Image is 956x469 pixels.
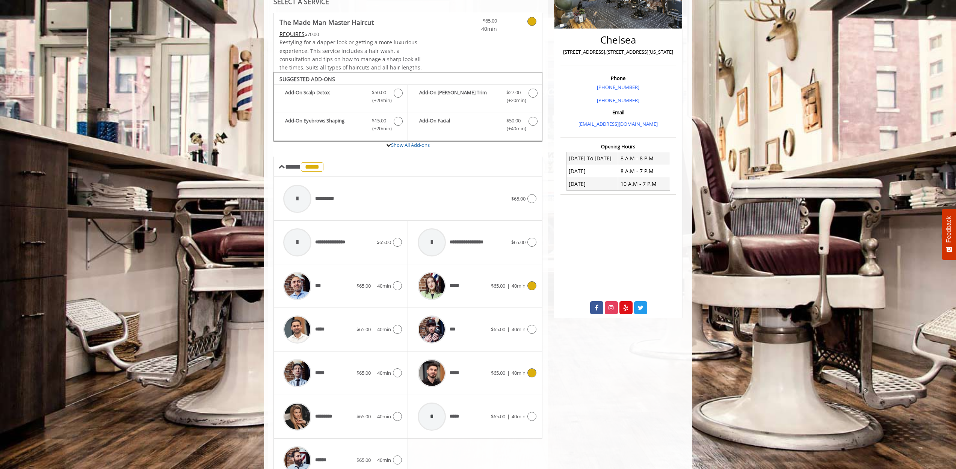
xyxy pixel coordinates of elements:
[279,30,430,38] div: $70.00
[507,413,510,420] span: |
[512,282,526,289] span: 40min
[377,282,391,289] span: 40min
[419,89,499,104] b: Add-On [PERSON_NAME] Trim
[562,75,674,81] h3: Phone
[373,282,375,289] span: |
[945,216,952,243] span: Feedback
[566,165,618,178] td: [DATE]
[578,121,658,127] a: [EMAIL_ADDRESS][DOMAIN_NAME]
[373,457,375,463] span: |
[285,117,364,133] b: Add-On Eyebrows Shaping
[502,125,524,133] span: (+40min )
[373,326,375,333] span: |
[356,282,371,289] span: $65.00
[597,84,639,90] a: [PHONE_NUMBER]
[453,13,497,33] a: $65.00
[562,48,674,56] p: [STREET_ADDRESS],[STREET_ADDRESS][US_STATE]
[506,117,521,125] span: $50.00
[368,125,390,133] span: (+20min )
[562,35,674,45] h2: Chelsea
[412,89,538,106] label: Add-On Beard Trim
[618,152,670,165] td: 8 A.M - 8 P.M
[512,326,526,333] span: 40min
[618,178,670,190] td: 10 A.M - 7 P.M
[391,142,430,148] a: Show All Add-ons
[273,72,543,142] div: The Made Man Master Haircut Add-onS
[512,413,526,420] span: 40min
[506,89,521,97] span: $27.00
[507,369,510,376] span: |
[279,75,335,83] b: SUGGESTED ADD-ONS
[278,117,404,134] label: Add-On Eyebrows Shaping
[562,110,674,115] h3: Email
[356,369,371,376] span: $65.00
[368,97,390,104] span: (+20min )
[419,117,499,133] b: Add-On Facial
[377,239,391,246] span: $65.00
[491,413,505,420] span: $65.00
[412,117,538,134] label: Add-On Facial
[491,369,505,376] span: $65.00
[279,30,305,38] span: This service needs some Advance to be paid before we block your appointment
[597,97,639,104] a: [PHONE_NUMBER]
[942,209,956,260] button: Feedback - Show survey
[372,89,386,97] span: $50.00
[377,457,391,463] span: 40min
[356,457,371,463] span: $65.00
[512,369,526,376] span: 40min
[373,369,375,376] span: |
[356,326,371,333] span: $65.00
[453,25,497,33] span: 40min
[511,239,526,246] span: $65.00
[279,39,422,71] span: Restyling for a dapper look or getting a more luxurious experience. This service includes a hair ...
[279,17,374,27] b: The Made Man Master Haircut
[618,165,670,178] td: 8 A.M - 7 P.M
[377,369,391,376] span: 40min
[511,195,526,202] span: $65.00
[491,326,505,333] span: $65.00
[566,178,618,190] td: [DATE]
[507,282,510,289] span: |
[566,152,618,165] td: [DATE] To [DATE]
[373,413,375,420] span: |
[356,413,371,420] span: $65.00
[285,89,364,104] b: Add-On Scalp Detox
[507,326,510,333] span: |
[377,326,391,333] span: 40min
[372,117,386,125] span: $15.00
[377,413,391,420] span: 40min
[560,144,676,149] h3: Opening Hours
[502,97,524,104] span: (+20min )
[491,282,505,289] span: $65.00
[278,89,404,106] label: Add-On Scalp Detox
